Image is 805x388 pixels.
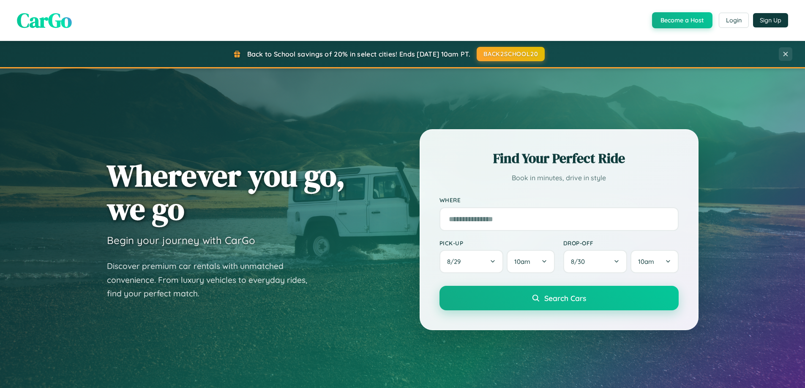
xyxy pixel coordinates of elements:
button: 8/29 [439,250,504,273]
button: Login [719,13,749,28]
h1: Wherever you go, we go [107,159,345,225]
button: 10am [630,250,678,273]
h3: Begin your journey with CarGo [107,234,255,247]
span: 10am [514,258,530,266]
p: Discover premium car rentals with unmatched convenience. From luxury vehicles to everyday rides, ... [107,259,318,301]
p: Book in minutes, drive in style [439,172,679,184]
button: BACK2SCHOOL20 [477,47,545,61]
span: 8 / 30 [571,258,589,266]
label: Where [439,197,679,204]
span: Back to School savings of 20% in select cities! Ends [DATE] 10am PT. [247,50,470,58]
span: Search Cars [544,293,586,303]
button: 10am [507,250,554,273]
button: Sign Up [753,13,788,27]
label: Pick-up [439,239,555,247]
h2: Find Your Perfect Ride [439,149,679,168]
label: Drop-off [563,239,679,247]
span: 8 / 29 [447,258,465,266]
button: Become a Host [652,12,712,28]
button: 8/30 [563,250,628,273]
button: Search Cars [439,286,679,310]
span: CarGo [17,6,72,34]
span: 10am [638,258,654,266]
